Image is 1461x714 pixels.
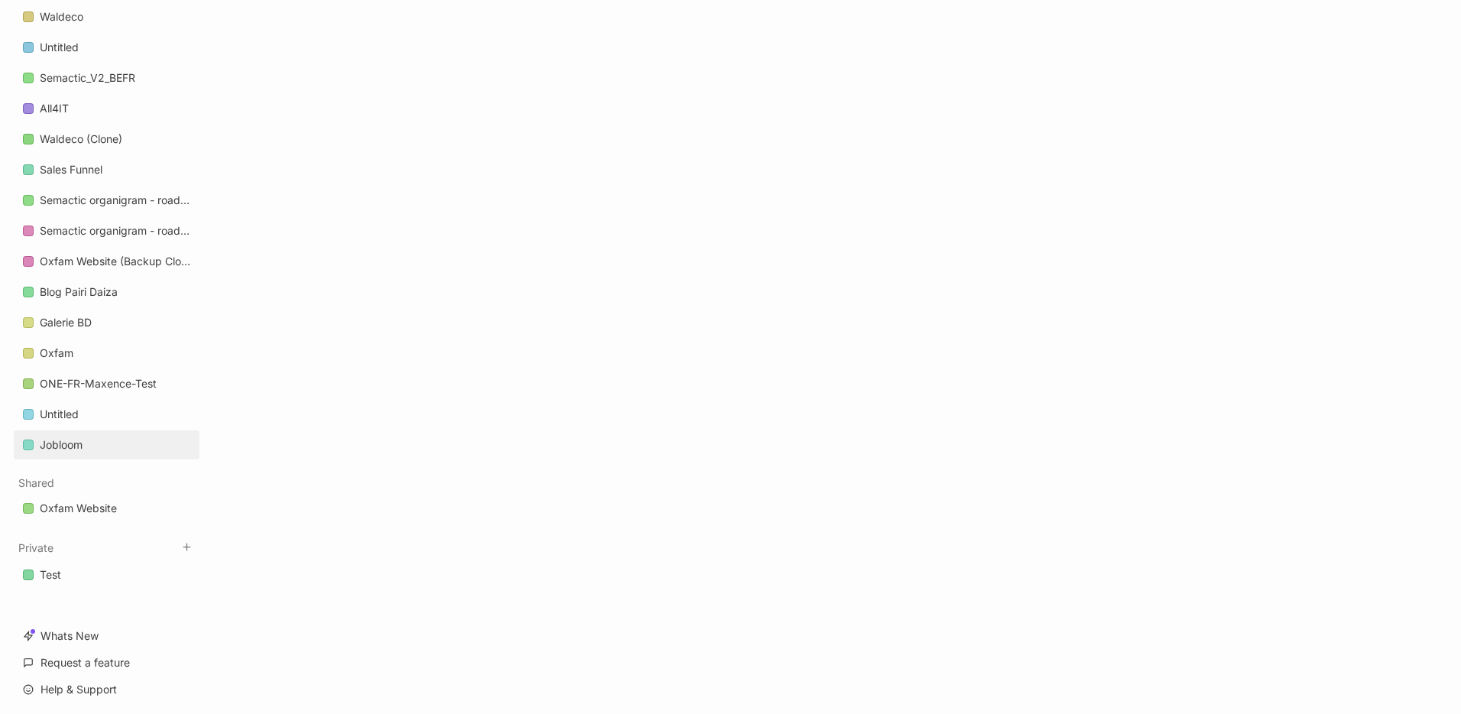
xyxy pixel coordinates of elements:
[14,63,199,93] div: Semactic_V2_BEFR
[18,541,53,554] button: Private
[14,308,199,338] div: Galerie BD
[14,369,199,398] a: ONE-FR-Maxence-Test
[14,33,199,63] div: Untitled
[14,556,199,596] div: Private
[14,125,199,154] a: Waldeco (Clone)
[40,161,102,179] div: Sales Funnel
[40,38,79,57] div: Untitled
[14,430,199,459] a: Jobloom
[14,560,199,589] a: Test
[14,155,199,184] a: Sales Funnel
[40,8,83,26] div: Waldeco
[14,560,199,590] div: Test
[14,94,199,123] a: All4IT
[14,675,199,704] a: Help & Support
[14,369,199,399] div: ONE-FR-Maxence-Test
[14,430,199,460] div: Jobloom
[40,566,61,584] div: Test
[40,99,69,118] div: All4IT
[14,277,199,307] div: Blog Pairi Daiza
[40,375,157,393] div: ONE-FR-Maxence-Test
[40,499,117,518] div: Oxfam Website
[14,494,199,523] a: Oxfam Website
[14,308,199,337] a: Galerie BD
[40,313,92,332] div: Galerie BD
[14,247,199,277] div: Oxfam Website (Backup Clone - [DATE]))
[14,33,199,62] a: Untitled
[40,69,135,87] div: Semactic_V2_BEFR
[14,216,199,246] div: Semactic organigram - roadmap 2025
[14,216,199,245] a: Semactic organigram - roadmap 2025
[40,130,122,148] div: Waldeco (Clone)
[14,247,199,276] a: Oxfam Website (Backup Clone - [DATE]))
[18,476,54,489] button: Shared
[14,622,199,651] a: Whats New
[40,222,190,240] div: Semactic organigram - roadmap 2025
[14,155,199,185] div: Sales Funnel
[14,400,199,429] a: Untitled
[14,94,199,124] div: All4IT
[40,344,73,362] div: Oxfam
[14,63,199,92] a: Semactic_V2_BEFR
[14,186,199,215] a: Semactic organigram - roadmap 2026 (Clone)
[14,2,199,31] a: Waldeco
[40,436,83,454] div: Jobloom
[14,339,199,368] a: Oxfam
[40,283,118,301] div: Blog Pairi Daiza
[40,252,190,271] div: Oxfam Website (Backup Clone - [DATE]))
[14,648,199,677] a: Request a feature
[40,405,79,424] div: Untitled
[14,489,199,529] div: Shared
[40,191,190,209] div: Semactic organigram - roadmap 2026 (Clone)
[14,277,199,307] a: Blog Pairi Daiza
[14,2,199,32] div: Waldeco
